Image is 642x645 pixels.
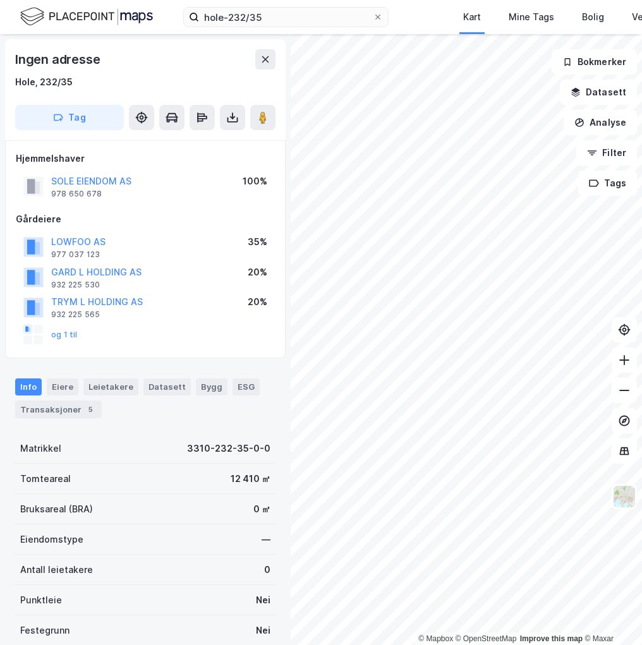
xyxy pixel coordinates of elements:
[51,310,100,320] div: 932 225 565
[16,151,275,166] div: Hjemmelshaver
[456,634,517,643] a: OpenStreetMap
[248,234,267,250] div: 35%
[15,401,102,418] div: Transaksjoner
[143,378,191,395] div: Datasett
[231,471,270,486] div: 12 410 ㎡
[552,49,637,75] button: Bokmerker
[248,294,267,310] div: 20%
[564,110,637,135] button: Analyse
[84,403,97,416] div: 5
[47,378,78,395] div: Eiere
[15,75,73,90] div: Hole, 232/35
[51,250,100,260] div: 977 037 123
[20,441,61,456] div: Matrikkel
[243,174,267,189] div: 100%
[20,562,93,577] div: Antall leietakere
[187,441,270,456] div: 3310-232-35-0-0
[15,49,102,69] div: Ingen adresse
[576,140,637,166] button: Filter
[256,593,270,608] div: Nei
[509,9,554,25] div: Mine Tags
[463,9,481,25] div: Kart
[51,280,100,290] div: 932 225 530
[256,623,270,638] div: Nei
[578,171,637,196] button: Tags
[582,9,604,25] div: Bolig
[20,623,70,638] div: Festegrunn
[20,532,83,547] div: Eiendomstype
[83,378,138,395] div: Leietakere
[16,212,275,227] div: Gårdeiere
[612,485,636,509] img: Z
[15,378,42,395] div: Info
[20,502,93,517] div: Bruksareal (BRA)
[248,265,267,280] div: 20%
[20,6,153,28] img: logo.f888ab2527a4732fd821a326f86c7f29.svg
[199,8,373,27] input: Søk på adresse, matrikkel, gårdeiere, leietakere eller personer
[20,593,62,608] div: Punktleie
[579,584,642,645] div: Kontrollprogram for chat
[233,378,260,395] div: ESG
[262,532,270,547] div: —
[253,502,270,517] div: 0 ㎡
[15,105,124,130] button: Tag
[51,189,102,199] div: 978 650 678
[560,80,637,105] button: Datasett
[520,634,583,643] a: Improve this map
[196,378,227,395] div: Bygg
[579,584,642,645] iframe: Chat Widget
[20,471,71,486] div: Tomteareal
[264,562,270,577] div: 0
[418,634,453,643] a: Mapbox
